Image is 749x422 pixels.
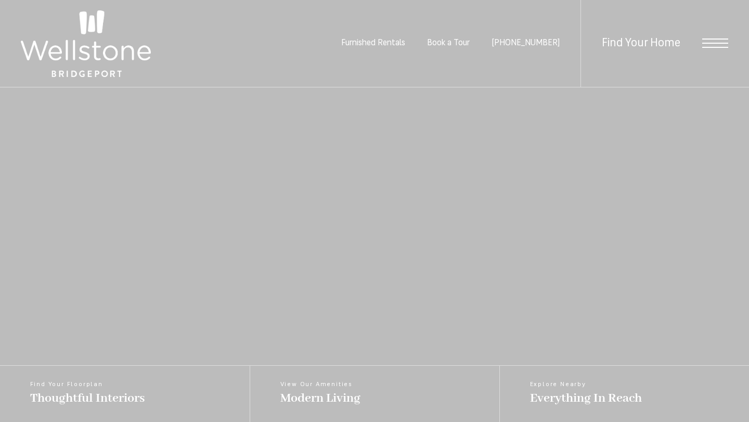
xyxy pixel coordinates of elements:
a: Call Us at (253) 642-8681 [492,39,560,47]
span: [PHONE_NUMBER] [492,39,560,47]
span: Explore Nearby [530,381,642,388]
a: Find Your Home [602,37,680,49]
a: Explore Nearby [499,366,749,422]
button: Open Menu [702,39,728,48]
span: Everything In Reach [530,390,642,406]
span: Find Your Floorplan [30,381,145,388]
img: Wellstone [21,10,151,77]
span: Thoughtful Interiors [30,390,145,406]
a: Furnished Rentals [341,39,405,47]
span: View Our Amenities [280,381,360,388]
span: Modern Living [280,390,360,406]
a: View Our Amenities [250,366,499,422]
a: Book a Tour [427,39,470,47]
